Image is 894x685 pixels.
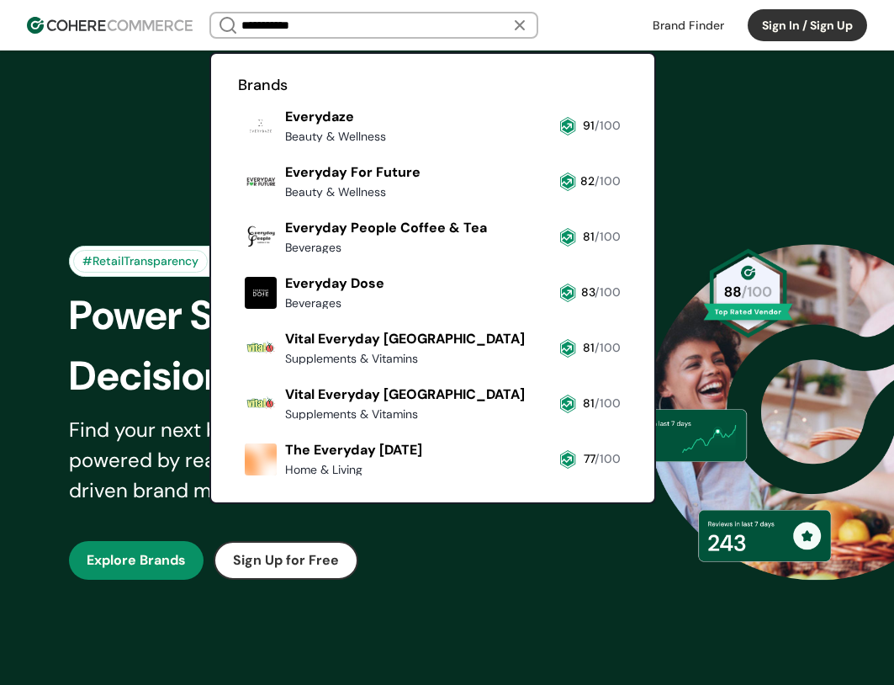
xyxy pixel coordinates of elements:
div: Find your next best-seller with confidence, powered by real retail buyer insights and AI-driven b... [69,415,529,506]
img: Cohere Logo [27,17,193,34]
div: Decisions-Instantly [69,346,553,406]
button: Sign Up for Free [214,541,358,580]
button: Sign In / Sign Up [748,9,867,41]
span: /100 [595,284,621,300]
span: /100 [595,396,621,411]
span: /100 [595,340,621,355]
button: Explore Brands [69,541,204,580]
span: 81 [583,340,595,355]
span: /100 [595,173,621,189]
div: #RetailTransparency [73,250,208,273]
span: /100 [595,229,621,244]
span: 81 [583,396,595,411]
span: 77 [584,451,595,466]
span: 82 [580,173,595,189]
h2: Brands [238,74,628,97]
span: /100 [595,118,621,133]
span: /100 [595,451,621,466]
div: Power Smarter Retail [69,285,553,346]
div: Trusted by 1500+ retailers nationwide [208,252,433,270]
span: 81 [583,229,595,244]
span: 91 [583,118,595,133]
span: 83 [581,284,595,300]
